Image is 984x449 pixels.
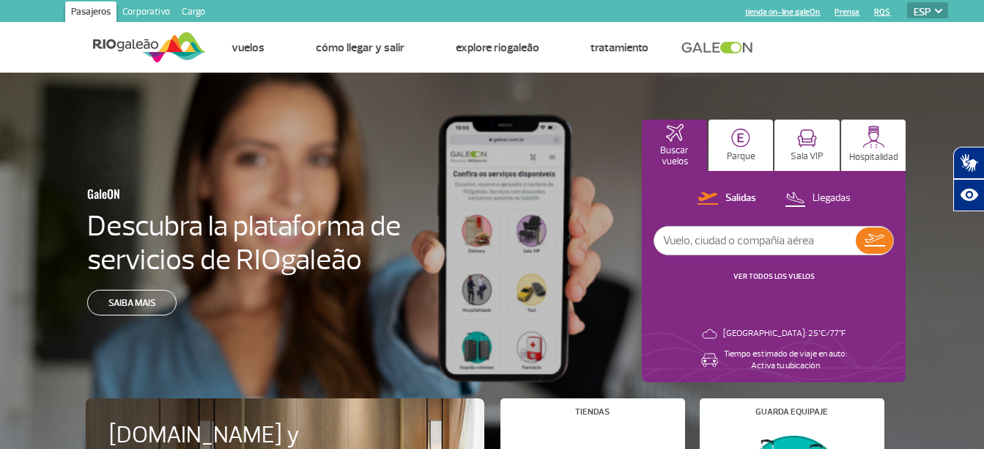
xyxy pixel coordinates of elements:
[724,348,847,372] p: Tiempo estimado de viaje en auto: Activa tu ubicación
[862,125,885,148] img: hospitality.svg
[642,120,707,171] button: Buscar vuelos
[575,408,610,416] h4: Tiendas
[654,227,856,255] input: Vuelo, ciudad o compañía aérea
[316,40,404,55] a: Cómo llegar y salir
[693,189,761,208] button: Salidas
[841,120,906,171] button: Hospitalidad
[731,128,750,147] img: carParkingHome.svg
[953,147,984,211] div: Plugin de acessibilidade da Hand Talk.
[774,120,840,171] button: Sala VIP
[780,189,855,208] button: Llegadas
[835,7,859,17] a: Prensa
[791,151,824,162] p: Sala VIP
[727,151,755,162] p: Parque
[797,129,817,147] img: vipRoom.svg
[709,120,774,171] button: Parque
[874,7,890,17] a: RQS
[725,191,756,205] p: Salidas
[649,145,700,167] p: Buscar vuelos
[87,209,404,277] h4: Descubra la plataforma de servicios de RIOgaleão
[65,1,116,25] a: Pasajeros
[456,40,539,55] a: Explore RIOgaleão
[116,1,176,25] a: Corporativo
[729,271,819,282] button: VER TODOS LOS VUELOS
[953,179,984,211] button: Abrir recursos assistivos.
[176,1,211,25] a: Cargo
[87,178,332,209] h3: GaleON
[745,7,820,17] a: tienda on-line galeOn
[666,124,684,142] img: airplaneHomeActive.svg
[591,40,648,55] a: Tratamiento
[733,271,815,281] a: VER TODOS LOS VUELOS
[813,191,851,205] p: Llegadas
[849,152,898,163] p: Hospitalidad
[232,40,265,55] a: Vuelos
[953,147,984,179] button: Abrir tradutor de língua de sinais.
[87,290,177,315] a: Saiba mais
[755,408,828,416] h4: Guarda equipaje
[723,328,846,340] p: [GEOGRAPHIC_DATA]: 25°C/77°F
